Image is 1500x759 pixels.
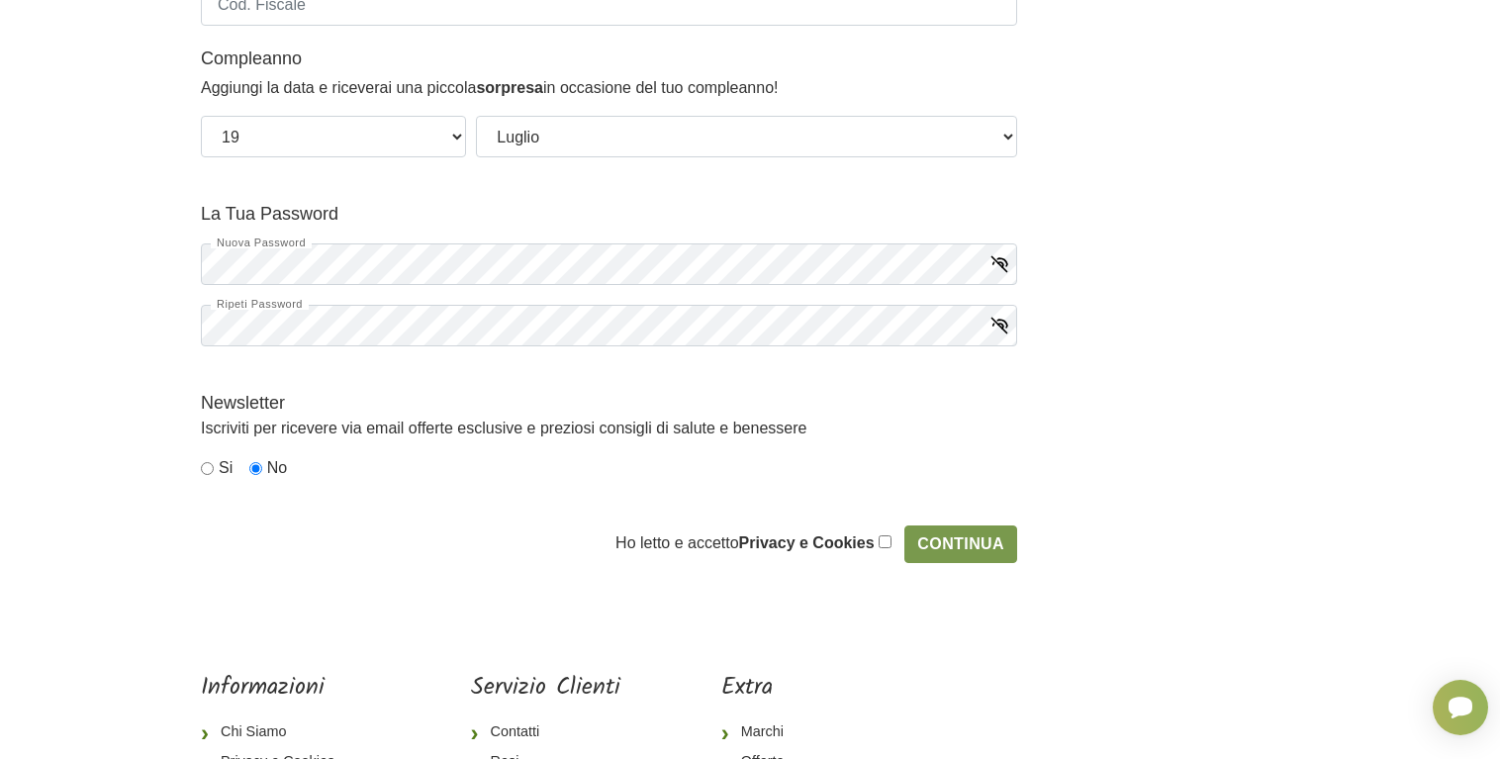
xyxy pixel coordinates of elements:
[201,201,1017,228] legend: La Tua Password
[219,456,233,480] label: Si
[721,674,852,703] h5: Extra
[904,525,1017,563] input: Continua
[211,237,312,248] label: Nuova Password
[721,717,852,747] a: Marchi
[201,674,369,703] h5: Informazioni
[201,46,1017,72] legend: Compleanno
[201,417,1017,440] p: Iscriviti per ricevere via email offerte esclusive e preziosi consigli di salute e benessere
[1433,680,1488,735] iframe: Smartsupp widget button
[471,674,620,703] h5: Servizio Clienti
[953,674,1299,743] iframe: fb:page Facebook Social Plugin
[201,72,1017,100] p: Aggiungi la data e riceverai una piccola in occasione del tuo compleanno!
[201,390,1017,417] legend: Newsletter
[476,79,543,96] strong: sorpresa
[471,717,620,747] a: Contatti
[267,456,287,480] label: No
[201,717,369,747] a: Chi Siamo
[739,534,875,551] a: Privacy e Cookies
[211,299,309,310] label: Ripeti Password
[615,525,1017,563] div: Ho letto e accetto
